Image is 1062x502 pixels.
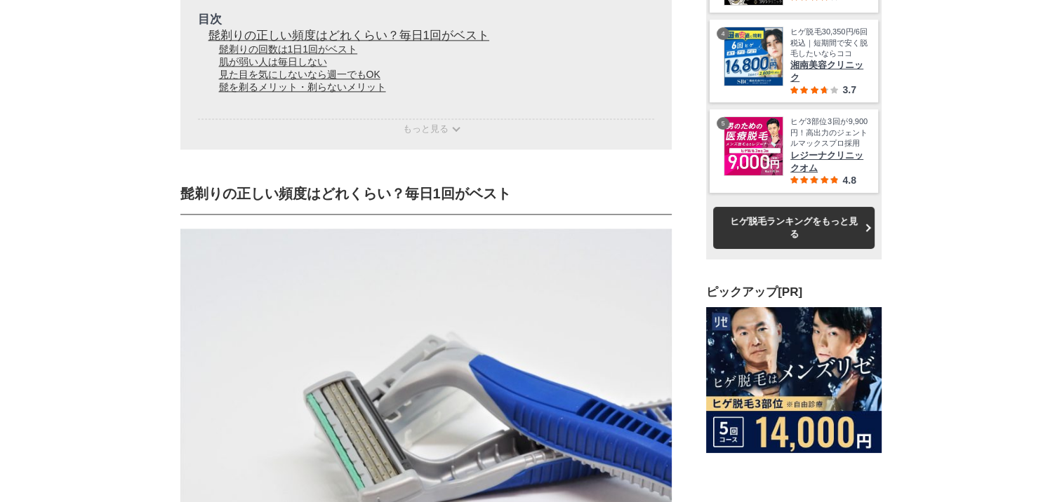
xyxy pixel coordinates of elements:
span: ヒゲ脱毛30,350円/6回税込｜短期間で安く脱毛したいならココ [790,27,868,59]
span: 湘南美容クリニック [790,59,868,84]
a: 髭剃りの正しい頻度はどれくらい？毎日1回がベスト [208,29,489,42]
p: 目次 [198,11,654,27]
a: ヒゲ脱毛ランキングをもっと見る [713,206,875,248]
a: 肌が弱い人は毎日しない [219,56,327,67]
span: 髭剃りの正しい頻度はどれくらい？毎日1回がベスト [180,186,511,201]
a: 髭剃りの回数は1日1回がベスト [219,43,358,55]
span: もっと見る [403,123,449,134]
span: 3.7 [842,84,856,95]
img: 最安値に挑戦！湘南美容クリニック [724,27,783,86]
h3: ピックアップ[PR] [706,284,882,300]
a: 最安値に挑戦！湘南美容クリニック ヒゲ脱毛30,350円/6回税込｜短期間で安く脱毛したいならココ 湘南美容クリニック 3.7 [724,27,868,95]
a: レジーナクリニックオム ヒゲ3部位3回が9,900円！高出力のジェントルマックスプロ採用 レジーナクリニックオム 4.8 [724,116,868,185]
span: レジーナクリニックオム [790,149,868,174]
a: 見た目を気にしないなら週一でもOK [219,69,380,80]
a: 髭を剃るメリット・剃らないメリット [219,81,386,93]
img: レジーナクリニックオム [724,117,783,175]
span: 4.8 [842,174,856,185]
img: ヒゲ脱毛はメンズリゼ [706,307,882,453]
span: ヒゲ3部位3回が9,900円！高出力のジェントルマックスプロ採用 [790,116,868,149]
